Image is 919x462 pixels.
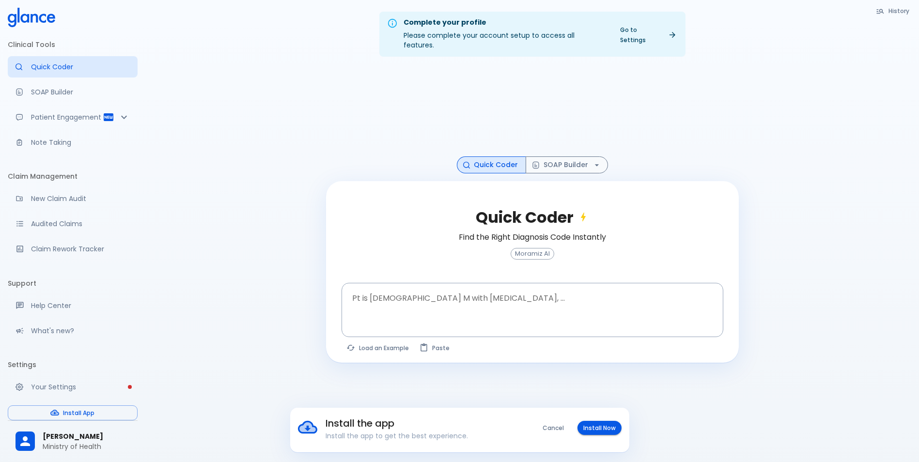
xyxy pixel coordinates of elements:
a: Advanced note-taking [8,132,138,153]
p: Audited Claims [31,219,130,229]
button: Load a random example [342,341,415,355]
p: Your Settings [31,382,130,392]
button: History [871,4,915,18]
a: Moramiz: Find ICD10AM codes instantly [8,56,138,77]
p: Note Taking [31,138,130,147]
p: Patient Engagement [31,112,103,122]
p: SOAP Builder [31,87,130,97]
a: View audited claims [8,213,138,234]
a: Please complete account setup [8,376,138,398]
li: Clinical Tools [8,33,138,56]
div: Please complete your account setup to access all features. [404,15,607,54]
button: Install App [8,405,138,420]
button: Quick Coder [457,156,526,173]
button: SOAP Builder [526,156,608,173]
h6: Install the app [326,416,511,431]
a: Docugen: Compose a clinical documentation in seconds [8,81,138,103]
p: Help Center [31,301,130,310]
div: Recent updates and feature releases [8,320,138,341]
h2: Quick Coder [476,208,589,227]
li: Claim Management [8,165,138,188]
a: Audit a new claim [8,188,138,209]
div: Patient Reports & Referrals [8,107,138,128]
p: Ministry of Health [43,442,130,451]
span: Moramiz AI [511,250,554,258]
button: Install Now [577,421,622,435]
h6: Find the Right Diagnosis Code Instantly [459,231,606,244]
button: Paste from clipboard [415,341,455,355]
button: Cancel [537,421,570,435]
p: New Claim Audit [31,194,130,203]
p: Quick Coder [31,62,130,72]
a: Monitor progress of claim corrections [8,238,138,260]
p: Claim Rework Tracker [31,244,130,254]
a: Get help from our support team [8,295,138,316]
a: Go to Settings [614,23,682,47]
div: [PERSON_NAME]Ministry of Health [8,425,138,458]
li: Settings [8,353,138,376]
div: Complete your profile [404,17,607,28]
span: [PERSON_NAME] [43,431,130,442]
p: What's new? [31,326,130,336]
p: Install the app to get the best experience. [326,431,511,441]
li: Support [8,272,138,295]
